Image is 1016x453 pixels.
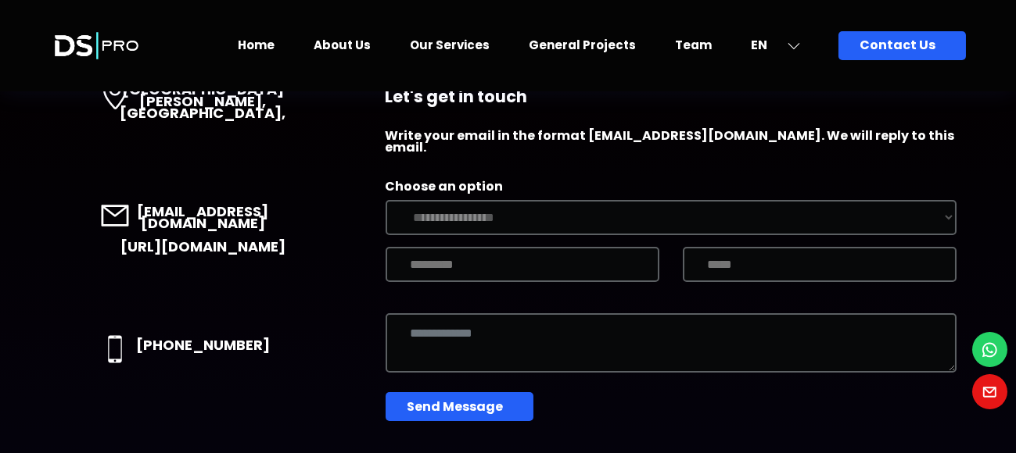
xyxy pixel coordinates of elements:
a: Team [676,37,713,53]
a: [EMAIL_ADDRESS][DOMAIN_NAME] [137,202,268,233]
p: [GEOGRAPHIC_DATA][PERSON_NAME], [GEOGRAPHIC_DATA] , [111,84,295,119]
a: [URL][DOMAIN_NAME] [120,237,285,256]
a: Our Services [411,37,490,53]
a: [PHONE_NUMBER] [136,335,270,355]
a: General Projects [530,37,637,53]
a: Home [239,37,275,53]
label: Choose an option [386,180,504,192]
img: Launch Logo [51,17,142,74]
a: Contact Us [838,31,966,60]
a: About Us [314,37,372,53]
button: Send Message [386,392,533,421]
span: EN [752,36,768,54]
p: Write your email in the format [EMAIL_ADDRESS][DOMAIN_NAME]. We will reply to this email. [386,130,957,153]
